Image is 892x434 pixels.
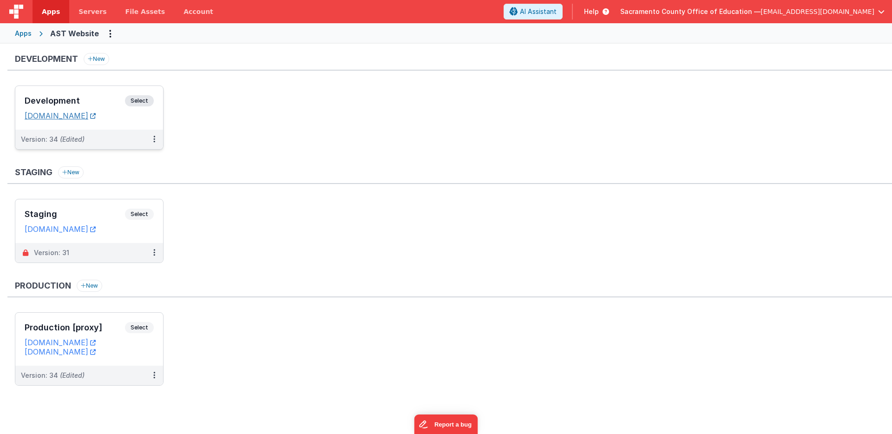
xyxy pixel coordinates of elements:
[58,166,84,178] button: New
[15,281,71,290] h3: Production
[21,371,85,380] div: Version: 34
[60,371,85,379] span: (Edited)
[761,7,874,16] span: [EMAIL_ADDRESS][DOMAIN_NAME]
[584,7,599,16] span: Help
[504,4,563,20] button: AI Assistant
[25,111,96,120] a: [DOMAIN_NAME]
[60,135,85,143] span: (Edited)
[125,322,154,333] span: Select
[34,248,69,257] div: Version: 31
[79,7,106,16] span: Servers
[42,7,60,16] span: Apps
[50,28,99,39] div: AST Website
[77,280,102,292] button: New
[125,209,154,220] span: Select
[25,323,125,332] h3: Production [proxy]
[25,224,96,234] a: [DOMAIN_NAME]
[414,414,478,434] iframe: Marker.io feedback button
[25,210,125,219] h3: Staging
[84,53,109,65] button: New
[125,95,154,106] span: Select
[15,54,78,64] h3: Development
[620,7,885,16] button: Sacramento County Office of Education — [EMAIL_ADDRESS][DOMAIN_NAME]
[520,7,557,16] span: AI Assistant
[620,7,761,16] span: Sacramento County Office of Education —
[125,7,165,16] span: File Assets
[25,347,96,356] a: [DOMAIN_NAME]
[25,338,96,347] a: [DOMAIN_NAME]
[21,135,85,144] div: Version: 34
[103,26,118,41] button: Options
[25,96,125,105] h3: Development
[15,29,32,38] div: Apps
[15,168,52,177] h3: Staging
